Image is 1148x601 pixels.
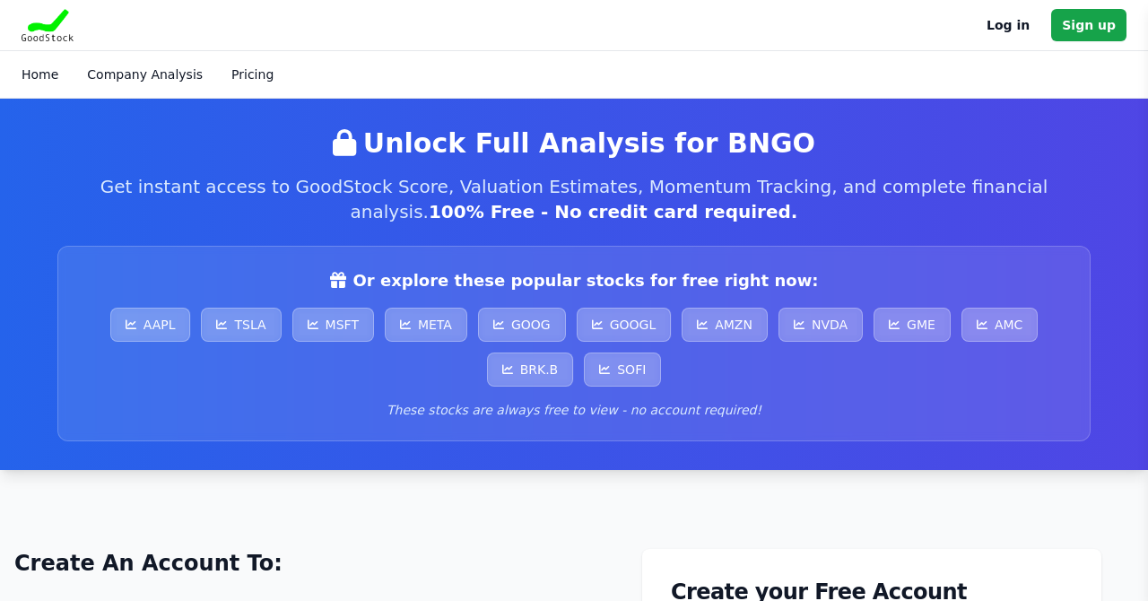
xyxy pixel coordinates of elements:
a: META [385,308,467,342]
span: 100% Free - No credit card required. [429,201,797,222]
a: Pricing [231,67,274,82]
a: AMZN [682,308,768,342]
a: MSFT [292,308,374,342]
a: GOOGL [577,308,672,342]
a: NVDA [778,308,863,342]
p: Get instant access to GoodStock Score, Valuation Estimates, Momentum Tracking, and complete finan... [57,174,1091,224]
a: BRK.B [487,353,574,387]
a: Company Analysis [87,67,203,82]
a: Sign up [1051,9,1126,41]
a: AAPL [110,308,191,342]
a: Create An Account To: [14,549,283,578]
a: AMC [961,308,1038,342]
a: GME [874,308,951,342]
a: Home [22,67,58,82]
h2: Unlock Full Analysis for BNGO [57,127,1091,160]
a: SOFI [584,353,661,387]
p: These stocks are always free to view - no account required! [80,401,1068,419]
span: Or explore these popular stocks for free right now: [353,268,819,293]
img: Goodstock Logo [22,9,74,41]
a: GOOG [478,308,566,342]
a: TSLA [201,308,281,342]
a: Log in [987,14,1030,36]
